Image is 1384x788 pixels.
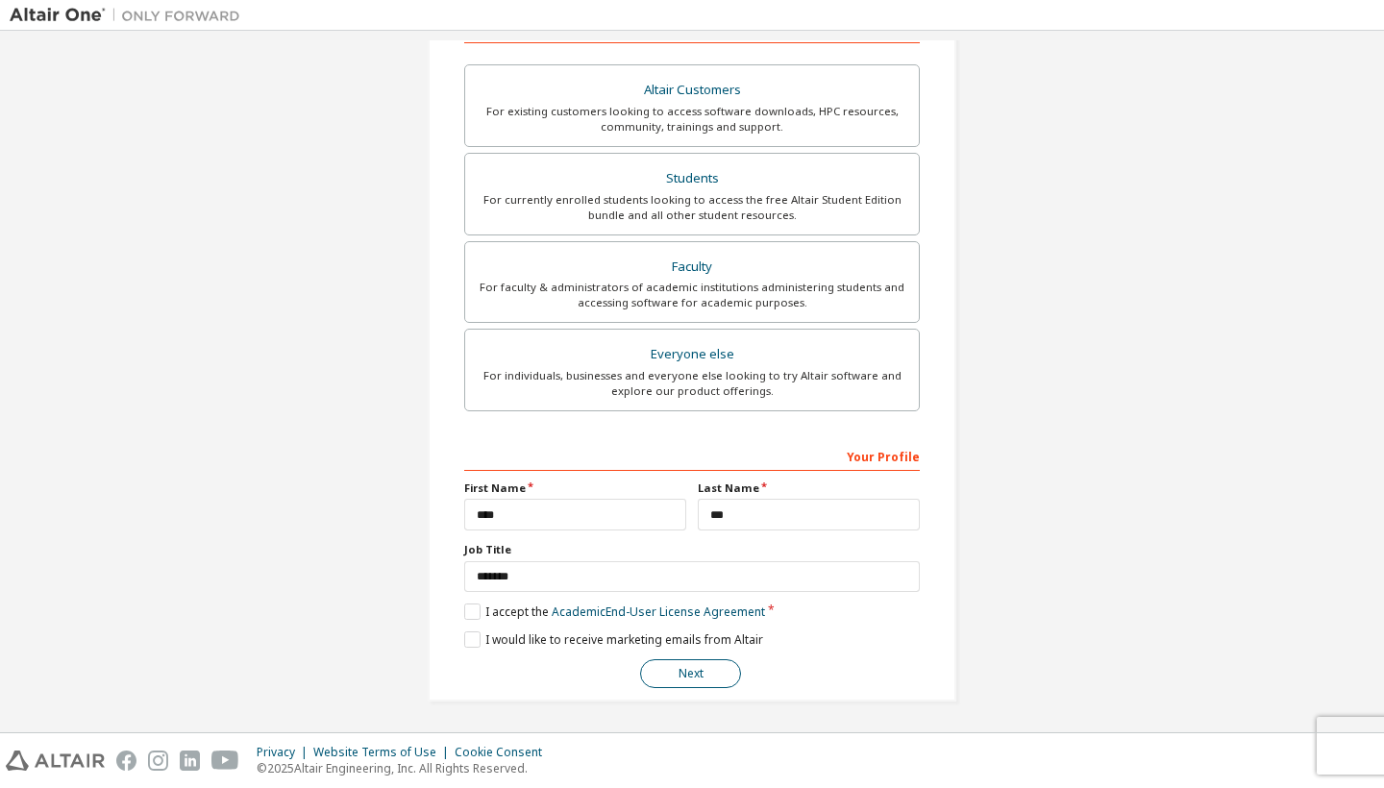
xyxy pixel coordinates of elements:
img: linkedin.svg [180,751,200,771]
img: Altair One [10,6,250,25]
div: Everyone else [477,341,907,368]
div: Website Terms of Use [313,745,455,760]
p: © 2025 Altair Engineering, Inc. All Rights Reserved. [257,760,554,776]
a: Academic End-User License Agreement [552,603,765,620]
label: First Name [464,480,686,496]
div: For currently enrolled students looking to access the free Altair Student Edition bundle and all ... [477,192,907,223]
div: Your Profile [464,440,920,471]
div: For existing customers looking to access software downloads, HPC resources, community, trainings ... [477,104,907,135]
div: For individuals, businesses and everyone else looking to try Altair software and explore our prod... [477,368,907,399]
label: Last Name [698,480,920,496]
img: youtube.svg [211,751,239,771]
button: Next [640,659,741,688]
img: altair_logo.svg [6,751,105,771]
div: Altair Customers [477,77,907,104]
label: I would like to receive marketing emails from Altair [464,631,763,648]
div: For faculty & administrators of academic institutions administering students and accessing softwa... [477,280,907,310]
div: Privacy [257,745,313,760]
label: I accept the [464,603,765,620]
img: facebook.svg [116,751,136,771]
label: Job Title [464,542,920,557]
img: instagram.svg [148,751,168,771]
div: Faculty [477,254,907,281]
div: Students [477,165,907,192]
div: Cookie Consent [455,745,554,760]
